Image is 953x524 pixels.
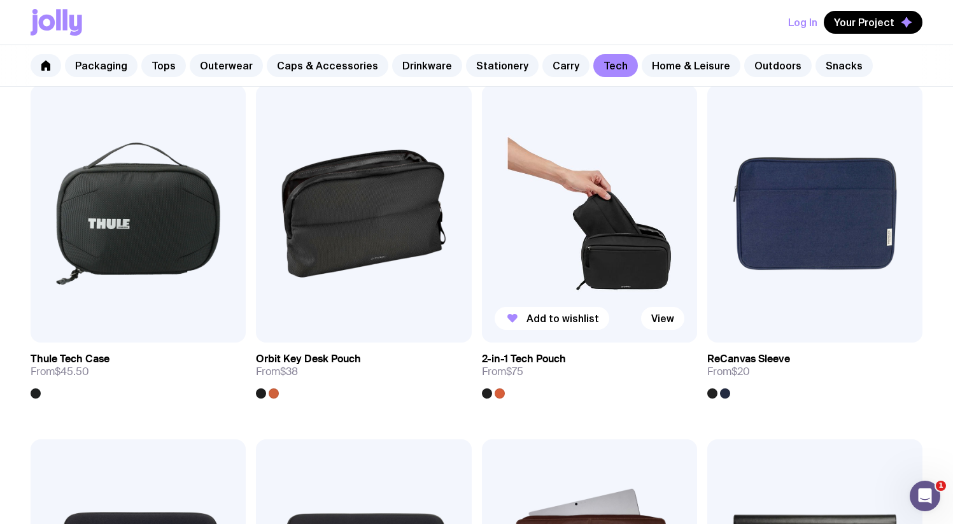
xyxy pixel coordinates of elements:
a: ReCanvas SleeveFrom$20 [707,343,922,399]
a: Stationery [466,54,539,77]
h3: ReCanvas Sleeve [707,353,790,365]
span: From [31,365,89,378]
a: Outerwear [190,54,263,77]
a: Drinkware [392,54,462,77]
span: Add to wishlist [526,312,599,325]
button: Add to wishlist [495,307,609,330]
a: Carry [542,54,589,77]
span: $20 [731,365,750,378]
iframe: Intercom live chat [910,481,940,511]
span: $75 [506,365,523,378]
a: Tops [141,54,186,77]
h3: 2-in-1 Tech Pouch [482,353,566,365]
a: Caps & Accessories [267,54,388,77]
span: $38 [280,365,298,378]
a: Home & Leisure [642,54,740,77]
a: Outdoors [744,54,812,77]
a: Snacks [815,54,873,77]
span: From [707,365,750,378]
button: Log In [788,11,817,34]
a: Tech [593,54,638,77]
a: View [641,307,684,330]
h3: Thule Tech Case [31,353,109,365]
a: 2-in-1 Tech PouchFrom$75 [482,343,697,399]
h3: Orbit Key Desk Pouch [256,353,361,365]
a: Packaging [65,54,138,77]
button: Your Project [824,11,922,34]
span: From [256,365,298,378]
span: From [482,365,523,378]
a: Orbit Key Desk PouchFrom$38 [256,343,471,399]
a: Thule Tech CaseFrom$45.50 [31,343,246,399]
span: $45.50 [55,365,89,378]
span: Your Project [834,16,894,29]
span: 1 [936,481,946,491]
